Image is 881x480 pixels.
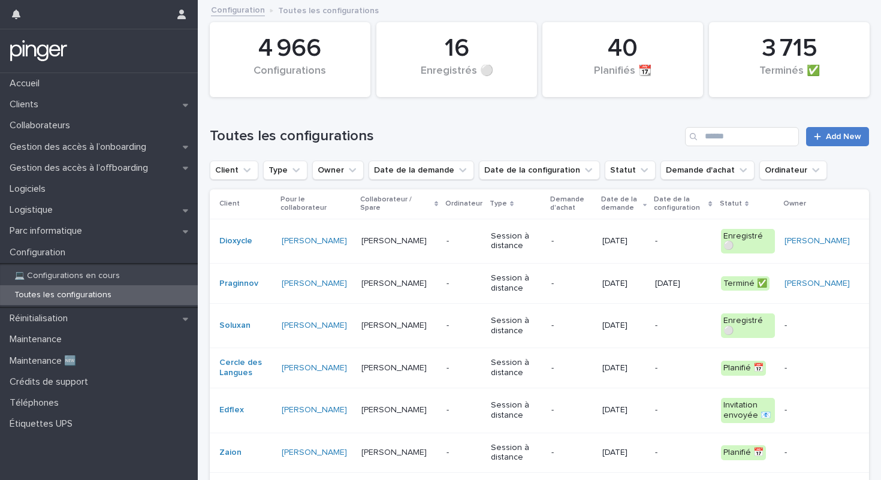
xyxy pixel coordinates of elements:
[785,363,850,373] p: -
[446,321,481,331] p: -
[282,321,347,331] a: [PERSON_NAME]
[785,448,850,458] p: -
[5,313,77,324] p: Réinitialisation
[721,276,770,291] div: Terminé ✅
[219,405,244,415] a: Edflex
[491,273,542,294] p: Session à distance
[5,376,98,388] p: Crédits de support
[563,65,683,90] div: Planifiés 📆
[491,231,542,252] p: Session à distance
[230,65,350,90] div: Configurations
[491,358,542,378] p: Session à distance
[397,65,517,90] div: Enregistrés ⚪
[551,279,593,289] p: -
[551,363,593,373] p: -
[446,448,481,458] p: -
[446,236,481,246] p: -
[826,132,861,141] span: Add New
[660,161,755,180] button: Demande d'achat
[655,236,711,246] p: -
[445,197,482,210] p: Ordinateur
[210,219,869,264] tr: Dioxycle [PERSON_NAME] [PERSON_NAME]-Session à distance-[DATE]-Enregistré ⚪[PERSON_NAME]
[685,127,799,146] input: Search
[655,448,711,458] p: -
[5,162,158,174] p: Gestion des accès à l’offboarding
[5,225,92,237] p: Parc informatique
[369,161,474,180] button: Date de la demande
[5,334,71,345] p: Maintenance
[551,236,593,246] p: -
[5,271,129,281] p: 💻 Configurations en cours
[5,290,121,300] p: Toutes les configurations
[280,193,353,215] p: Pour le collaborateur
[785,321,850,331] p: -
[602,448,645,458] p: [DATE]
[721,445,766,460] div: Planifié 📅
[655,279,711,289] p: [DATE]
[605,161,656,180] button: Statut
[783,197,806,210] p: Owner
[312,161,364,180] button: Owner
[446,279,481,289] p: -
[446,363,481,373] p: -
[210,161,258,180] button: Client
[806,127,869,146] a: Add New
[282,405,347,415] a: [PERSON_NAME]
[360,193,432,215] p: Collaborateur / Spare
[219,197,240,210] p: Client
[210,128,680,145] h1: Toutes les configurations
[563,34,683,64] div: 40
[361,279,437,289] p: [PERSON_NAME]
[210,264,869,304] tr: Praginnov [PERSON_NAME] [PERSON_NAME]-Session à distance-[DATE][DATE]Terminé ✅[PERSON_NAME]
[282,363,347,373] a: [PERSON_NAME]
[785,236,850,246] a: [PERSON_NAME]
[729,65,849,90] div: Terminés ✅
[720,197,742,210] p: Statut
[759,161,827,180] button: Ordinateur
[550,193,594,215] p: Demande d'achat
[602,405,645,415] p: [DATE]
[551,448,593,458] p: -
[211,2,265,16] a: Configuration
[446,405,481,415] p: -
[210,388,869,433] tr: Edflex [PERSON_NAME] [PERSON_NAME]-Session à distance-[DATE]-Invitation envoyée 📧-
[230,34,350,64] div: 4 966
[601,193,640,215] p: Date de la demande
[219,448,242,458] a: Zaion
[721,398,775,423] div: Invitation envoyée 📧
[655,405,711,415] p: -
[602,236,645,246] p: [DATE]
[210,433,869,473] tr: Zaion [PERSON_NAME] [PERSON_NAME]-Session à distance-[DATE]-Planifié 📅-
[219,236,252,246] a: Dioxycle
[5,141,156,153] p: Gestion des accès à l’onboarding
[655,363,711,373] p: -
[282,448,347,458] a: [PERSON_NAME]
[655,321,711,331] p: -
[219,279,258,289] a: Praginnov
[654,193,706,215] p: Date de la configuration
[491,400,542,421] p: Session à distance
[602,279,645,289] p: [DATE]
[5,247,75,258] p: Configuration
[785,405,850,415] p: -
[361,236,437,246] p: [PERSON_NAME]
[5,418,82,430] p: Étiquettes UPS
[5,99,48,110] p: Clients
[219,358,272,378] a: Cercle des Langues
[721,361,766,376] div: Planifié 📅
[361,448,437,458] p: [PERSON_NAME]
[721,229,775,254] div: Enregistré ⚪
[210,348,869,388] tr: Cercle des Langues [PERSON_NAME] [PERSON_NAME]-Session à distance-[DATE]-Planifié 📅-
[282,236,347,246] a: [PERSON_NAME]
[491,316,542,336] p: Session à distance
[5,78,49,89] p: Accueil
[490,197,507,210] p: Type
[729,34,849,64] div: 3 715
[278,3,379,16] p: Toutes les configurations
[5,183,55,195] p: Logiciels
[721,313,775,339] div: Enregistré ⚪
[551,405,593,415] p: -
[5,397,68,409] p: Téléphones
[397,34,517,64] div: 16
